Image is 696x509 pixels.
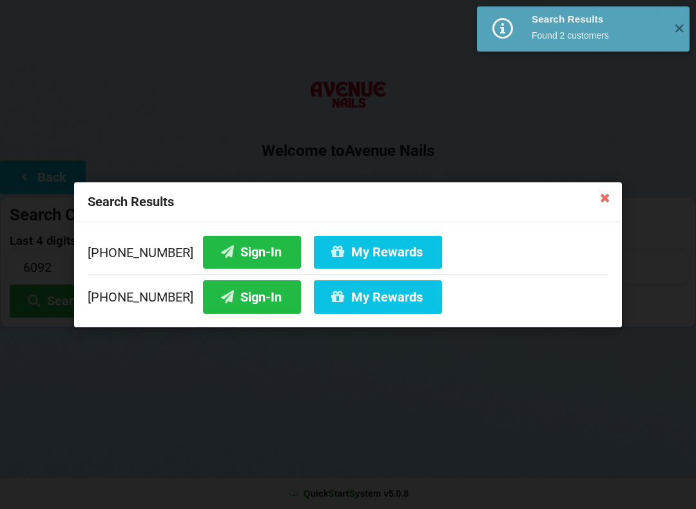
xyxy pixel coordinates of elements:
div: Search Results [74,182,622,222]
button: Sign-In [203,280,301,313]
div: [PHONE_NUMBER] [88,274,608,313]
button: My Rewards [314,235,442,268]
button: My Rewards [314,280,442,313]
button: Sign-In [203,235,301,268]
div: Found 2 customers [532,29,664,42]
div: [PHONE_NUMBER] [88,235,608,274]
div: Search Results [532,13,664,26]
